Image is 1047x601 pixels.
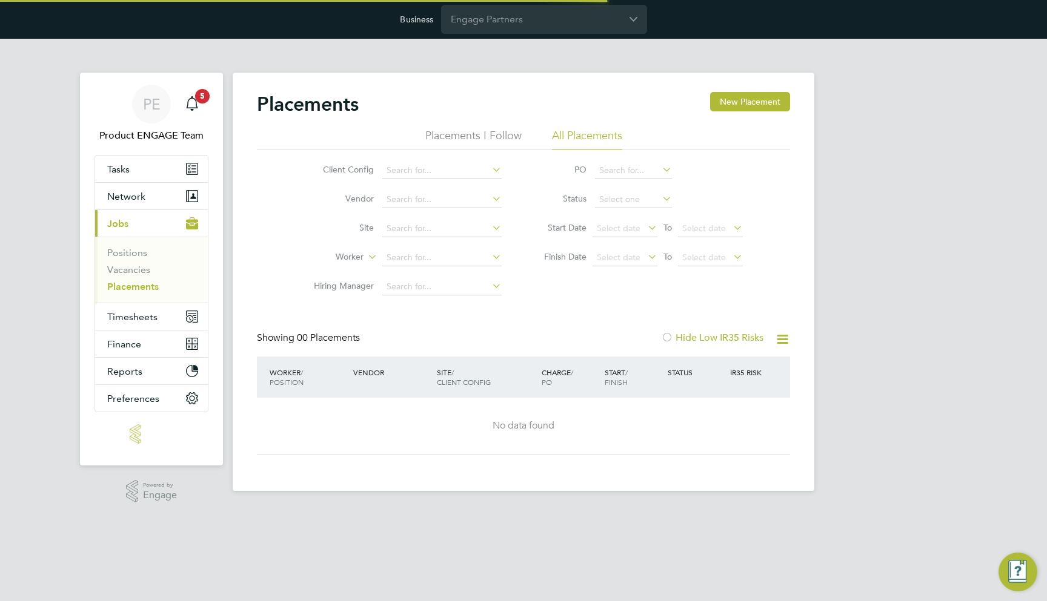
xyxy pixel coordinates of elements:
[532,222,587,233] label: Start Date
[660,249,676,264] span: To
[304,280,374,291] label: Hiring Manager
[107,311,158,323] span: Timesheets
[294,251,364,263] label: Worker
[143,480,177,490] span: Powered by
[95,156,208,182] a: Tasks
[597,252,640,263] span: Select date
[143,96,161,112] span: PE
[107,281,159,292] a: Placements
[126,480,178,503] a: Powered byEngage
[999,553,1037,591] button: Engage Resource Center
[107,163,130,175] span: Tasks
[661,332,763,344] label: Hide Low IR35 Risks
[382,278,502,295] input: Search for...
[552,128,622,150] li: All Placements
[95,385,208,412] button: Preferences
[532,193,587,204] label: Status
[437,367,491,387] span: / Client Config
[595,162,672,179] input: Search for...
[95,128,208,143] span: Product ENGAGE Team
[710,92,790,111] button: New Placement
[682,252,726,263] span: Select date
[95,330,208,357] button: Finance
[304,222,374,233] label: Site
[660,220,676,235] span: To
[95,183,208,209] button: Network
[180,85,204,123] a: 5
[269,419,778,432] div: No data found
[107,264,150,275] a: Vacancies
[107,247,147,258] a: Positions
[130,424,173,444] img: engage-logo-retina.png
[195,89,210,103] span: 5
[382,249,502,266] input: Search for...
[95,237,208,303] div: Jobs
[270,367,304,387] span: / Position
[542,367,573,387] span: / PO
[539,361,602,393] div: Charge
[297,332,360,344] span: 00 Placements
[382,220,502,237] input: Search for...
[602,361,665,393] div: Start
[605,367,628,387] span: / Finish
[382,162,502,179] input: Search for...
[350,361,434,383] div: Vendor
[95,210,208,237] button: Jobs
[143,490,177,501] span: Engage
[95,424,208,444] a: Go to home page
[682,223,726,234] span: Select date
[95,303,208,330] button: Timesheets
[257,92,359,116] h2: Placements
[107,393,159,404] span: Preferences
[665,361,728,383] div: Status
[400,14,433,25] label: Business
[425,128,522,150] li: Placements I Follow
[727,361,769,383] div: IR35 Risk
[382,191,502,208] input: Search for...
[107,218,128,229] span: Jobs
[95,85,208,143] a: PEProduct ENGAGE Team
[107,366,142,377] span: Reports
[597,223,640,234] span: Select date
[107,338,141,350] span: Finance
[107,191,145,202] span: Network
[595,191,672,208] input: Select one
[267,361,350,393] div: Worker
[257,332,362,344] div: Showing
[532,251,587,262] label: Finish Date
[80,73,223,465] nav: Main navigation
[532,164,587,175] label: PO
[434,361,539,393] div: Site
[304,164,374,175] label: Client Config
[95,358,208,384] button: Reports
[304,193,374,204] label: Vendor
